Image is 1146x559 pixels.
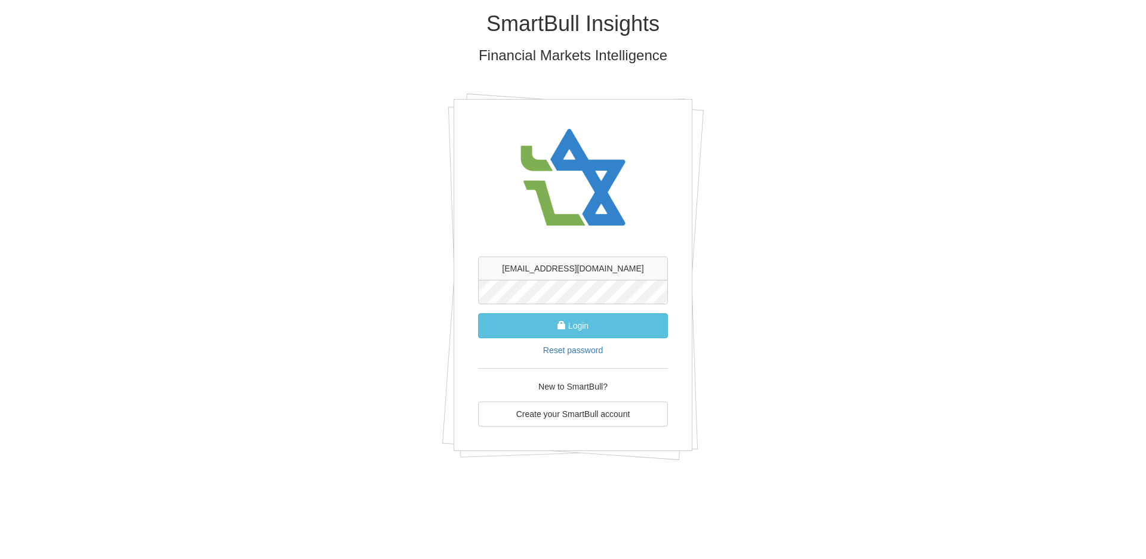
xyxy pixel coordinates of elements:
[478,313,668,338] button: Login
[224,48,922,63] h3: Financial Markets Intelligence
[543,345,603,355] a: Reset password
[513,118,633,239] img: avatar
[224,12,922,36] h1: SmartBull Insights
[478,257,668,280] input: username
[538,382,608,391] span: New to SmartBull?
[478,402,668,427] a: Create your SmartBull account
